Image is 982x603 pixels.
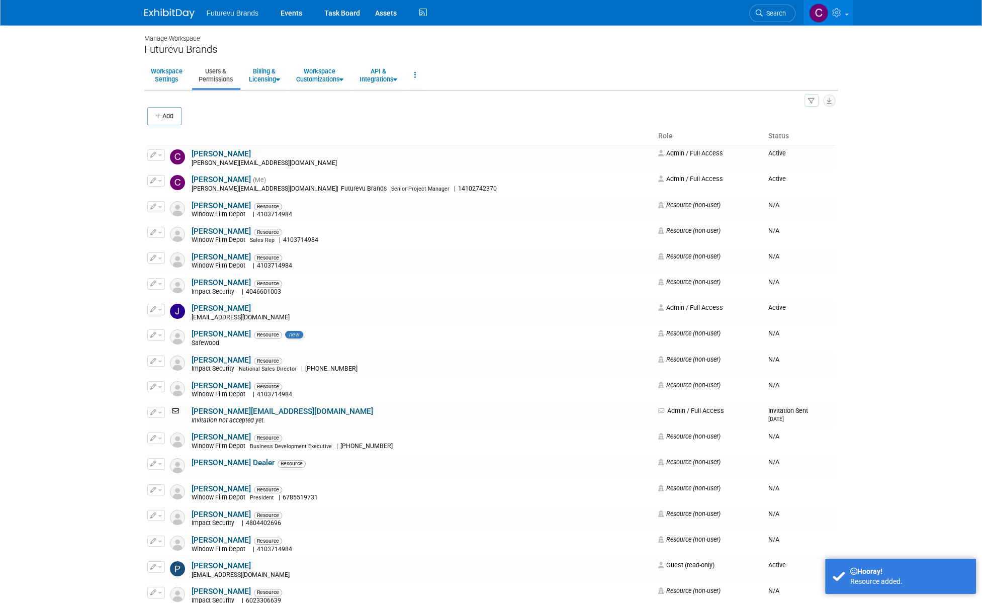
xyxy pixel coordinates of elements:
[192,304,251,313] a: [PERSON_NAME]
[254,435,282,442] span: Resource
[243,520,284,527] span: 4804402696
[192,252,251,262] a: [PERSON_NAME]
[658,329,721,337] span: Resource (non-user)
[170,149,185,164] img: Carrie Basak
[768,201,779,209] span: N/A
[170,536,185,551] img: Resource
[301,365,303,372] span: |
[170,587,185,602] img: Resource
[658,252,721,260] span: Resource (non-user)
[254,262,295,269] span: 4103714984
[281,236,321,243] span: 4103714984
[768,227,779,234] span: N/A
[144,43,838,56] div: Futurevu Brands
[658,304,723,311] span: Admin / Full Access
[658,484,721,492] span: Resource (non-user)
[192,339,222,347] span: Safewood
[850,576,968,586] div: Resource added.
[279,494,280,501] span: |
[192,587,251,596] a: [PERSON_NAME]
[658,510,721,518] span: Resource (non-user)
[254,229,282,236] span: Resource
[253,177,266,184] span: (Me)
[658,536,721,543] span: Resource (non-user)
[239,366,297,372] span: National Sales Director
[170,201,185,216] img: Resource
[254,546,295,553] span: 4103714984
[192,314,652,322] div: [EMAIL_ADDRESS][DOMAIN_NAME]
[768,381,779,389] span: N/A
[243,288,284,295] span: 4046601003
[192,546,248,553] span: Window Film Depot
[353,63,404,88] a: API &Integrations
[658,458,721,466] span: Resource (non-user)
[303,365,361,372] span: [PHONE_NUMBER]
[192,175,251,184] a: [PERSON_NAME]
[170,561,185,576] img: Peter Stigi
[768,510,779,518] span: N/A
[192,536,251,545] a: [PERSON_NAME]
[338,443,396,450] span: [PHONE_NUMBER]
[144,63,189,88] a: WorkspaceSettings
[170,433,185,448] img: Resource
[254,331,282,338] span: Resource
[192,365,237,372] span: Impact Security
[192,391,248,398] span: Window Film Depot
[192,288,237,295] span: Impact Security
[250,443,332,450] span: Business Development Executive
[170,329,185,344] img: Resource
[850,566,968,576] div: Hooray!
[290,63,350,88] a: WorkspaceCustomizations
[253,546,254,553] span: |
[279,236,281,243] span: |
[749,5,795,22] a: Search
[278,460,306,467] span: Resource
[170,484,185,499] img: Resource
[192,381,251,390] a: [PERSON_NAME]
[280,494,321,501] span: 6785519731
[192,407,373,416] a: [PERSON_NAME][EMAIL_ADDRESS][DOMAIN_NAME]
[144,9,195,19] img: ExhibitDay
[254,512,282,519] span: Resource
[192,278,251,287] a: [PERSON_NAME]
[658,149,723,157] span: Admin / Full Access
[254,203,282,210] span: Resource
[658,587,721,594] span: Resource (non-user)
[192,510,251,519] a: [PERSON_NAME]
[170,278,185,293] img: Resource
[192,63,239,88] a: Users &Permissions
[254,358,282,365] span: Resource
[254,486,282,493] span: Resource
[768,304,785,311] span: Active
[254,589,282,596] span: Resource
[242,63,287,88] a: Billing &Licensing
[658,278,721,286] span: Resource (non-user)
[144,25,838,43] div: Manage Workspace
[147,107,182,125] button: Add
[170,458,185,473] img: Resource
[207,9,259,17] span: Futurevu Brands
[253,262,254,269] span: |
[242,288,243,295] span: |
[658,407,724,414] span: Admin / Full Access
[192,458,275,467] a: [PERSON_NAME] Dealer
[768,416,783,422] small: [DATE]
[192,227,251,236] a: [PERSON_NAME]
[250,237,275,243] span: Sales Rep
[658,175,723,183] span: Admin / Full Access
[192,149,251,158] a: [PERSON_NAME]
[170,356,185,371] img: Resource
[254,254,282,262] span: Resource
[170,304,185,319] img: Jake Gies
[764,128,835,145] th: Status
[768,175,785,183] span: Active
[250,494,274,501] span: President
[768,149,785,157] span: Active
[768,329,779,337] span: N/A
[192,433,251,442] a: [PERSON_NAME]
[338,185,390,192] span: Futurevu Brands
[658,227,721,234] span: Resource (non-user)
[654,128,764,145] th: Role
[337,185,338,192] span: |
[768,252,779,260] span: N/A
